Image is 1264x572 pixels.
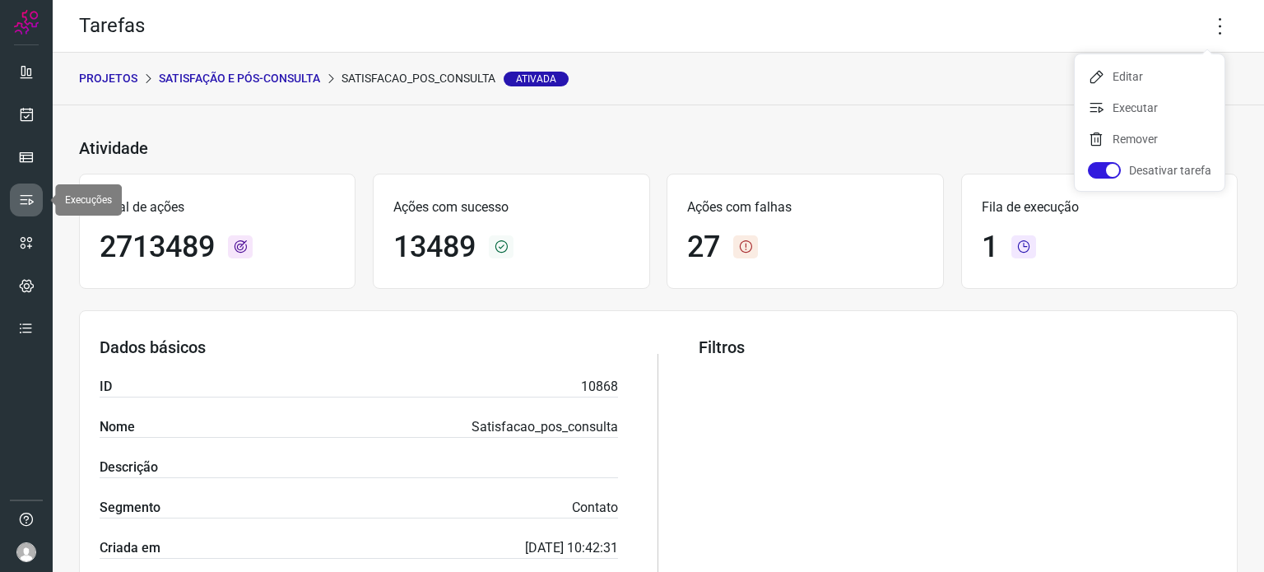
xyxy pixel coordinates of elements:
p: Ações com falhas [687,198,922,217]
p: Satisfacao_pos_consulta [472,417,618,437]
h3: Dados básicos [100,337,618,357]
li: Executar [1075,95,1224,121]
p: Satisfacao_pos_consulta [342,70,569,87]
p: 10868 [581,377,618,397]
label: Criada em [100,538,160,558]
h1: 2713489 [100,230,215,265]
img: avatar-user-boy.jpg [16,542,36,562]
label: ID [100,377,112,397]
li: Editar [1075,63,1224,90]
p: Fila de execução [982,198,1217,217]
h1: 13489 [393,230,476,265]
img: Logo [14,10,39,35]
span: Ativada [504,72,569,86]
h3: Atividade [79,138,148,158]
span: Execuções [65,194,112,206]
p: [DATE] 10:42:31 [525,538,618,558]
label: Descrição [100,458,158,477]
h1: 1 [982,230,998,265]
label: Nome [100,417,135,437]
h2: Tarefas [79,14,145,38]
li: Remover [1075,126,1224,152]
h3: Filtros [699,337,1217,357]
li: Desativar tarefa [1075,157,1224,184]
p: Satisfação e Pós-Consulta [159,70,320,87]
h1: 27 [687,230,720,265]
p: PROJETOS [79,70,137,87]
label: Segmento [100,498,160,518]
p: Ações com sucesso [393,198,629,217]
p: Total de ações [100,198,335,217]
p: Contato [572,498,618,518]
